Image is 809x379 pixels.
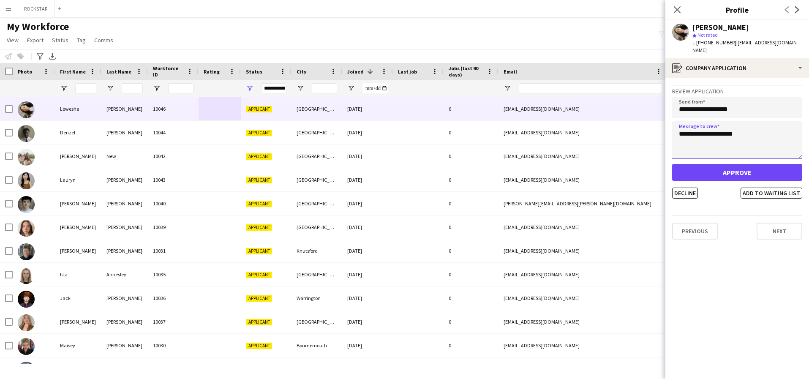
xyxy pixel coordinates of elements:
div: [PERSON_NAME] [55,310,101,333]
div: [PERSON_NAME] [101,97,148,120]
button: Open Filter Menu [504,85,511,92]
button: ROCKSTAR [17,0,54,17]
div: [PERSON_NAME] [101,192,148,215]
span: Joined [347,68,364,75]
input: Email Filter Input [519,83,662,93]
div: Bournemouth [291,334,342,357]
div: 0 [444,121,498,144]
div: [DATE] [342,121,393,144]
img: Jess New [18,149,35,166]
div: [DATE] [342,263,393,286]
div: [GEOGRAPHIC_DATA] [291,168,342,191]
div: [EMAIL_ADDRESS][DOMAIN_NAME] [498,145,667,168]
input: Last Name Filter Input [122,83,143,93]
div: Lauryn [55,168,101,191]
span: | [EMAIL_ADDRESS][DOMAIN_NAME] [692,39,799,53]
div: 0 [444,310,498,333]
div: [PERSON_NAME] [101,310,148,333]
span: Applicant [246,343,272,349]
button: Next [757,223,802,240]
div: 10040 [148,192,199,215]
span: Last job [398,68,417,75]
div: [EMAIL_ADDRESS][DOMAIN_NAME] [498,286,667,310]
div: 10044 [148,121,199,144]
div: 0 [444,192,498,215]
button: Decline [672,188,698,199]
a: Tag [74,35,89,46]
div: [PERSON_NAME][EMAIL_ADDRESS][PERSON_NAME][DOMAIN_NAME] [498,192,667,215]
div: [DATE] [342,168,393,191]
button: Open Filter Menu [246,85,253,92]
div: [PERSON_NAME] [55,215,101,239]
img: Loren Sawyer [18,314,35,331]
div: Denzel [55,121,101,144]
span: Tag [77,36,86,44]
div: [GEOGRAPHIC_DATA] [291,192,342,215]
div: 10035 [148,263,199,286]
div: [DATE] [342,239,393,262]
div: 10043 [148,168,199,191]
div: [PERSON_NAME] [55,145,101,168]
div: 0 [444,215,498,239]
span: First Name [60,68,86,75]
span: Workforce ID [153,65,183,78]
span: Rating [204,68,220,75]
div: [PERSON_NAME] [101,334,148,357]
img: Isla Annesley [18,267,35,284]
span: City [297,68,306,75]
button: Open Filter Menu [153,85,161,92]
div: 10030 [148,334,199,357]
div: [EMAIL_ADDRESS][DOMAIN_NAME] [498,168,667,191]
div: [PERSON_NAME] [101,168,148,191]
div: [GEOGRAPHIC_DATA] [291,145,342,168]
div: [EMAIL_ADDRESS][DOMAIN_NAME] [498,310,667,333]
input: First Name Filter Input [75,83,96,93]
div: 10031 [148,239,199,262]
div: [GEOGRAPHIC_DATA] [291,310,342,333]
span: Status [52,36,68,44]
div: [EMAIL_ADDRESS][DOMAIN_NAME] [498,334,667,357]
div: [EMAIL_ADDRESS][DOMAIN_NAME] [498,97,667,120]
div: 0 [444,334,498,357]
div: 10046 [148,97,199,120]
div: [PERSON_NAME] [692,24,749,31]
span: Applicant [246,177,272,183]
input: City Filter Input [312,83,337,93]
div: [GEOGRAPHIC_DATA] [291,263,342,286]
img: Andrew Barrett [18,196,35,213]
div: 0 [444,145,498,168]
div: Annesley [101,263,148,286]
input: Workforce ID Filter Input [168,83,193,93]
input: Joined Filter Input [362,83,388,93]
img: Ethan Anderson [18,243,35,260]
div: 10037 [148,310,199,333]
div: Maisey [55,334,101,357]
div: 0 [444,263,498,286]
div: [DATE] [342,215,393,239]
div: Knutsford [291,239,342,262]
div: Company application [665,58,809,78]
div: 0 [444,97,498,120]
span: Photo [18,68,32,75]
button: Open Filter Menu [297,85,304,92]
div: [DATE] [342,310,393,333]
button: Add to waiting list [741,188,802,199]
div: [PERSON_NAME] [55,192,101,215]
div: [DATE] [342,286,393,310]
div: [DATE] [342,97,393,120]
div: Isla [55,263,101,286]
div: Lowesha [55,97,101,120]
span: Applicant [246,106,272,112]
app-action-btn: Advanced filters [35,51,45,61]
div: New [101,145,148,168]
span: View [7,36,19,44]
div: Warrington [291,286,342,310]
span: t. [PHONE_NUMBER] [692,39,736,46]
div: [EMAIL_ADDRESS][DOMAIN_NAME] [498,121,667,144]
h3: Review Application [672,87,802,95]
div: [DATE] [342,334,393,357]
div: [PERSON_NAME] [55,239,101,262]
div: 0 [444,286,498,310]
div: [PERSON_NAME] [101,239,148,262]
span: Applicant [246,272,272,278]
